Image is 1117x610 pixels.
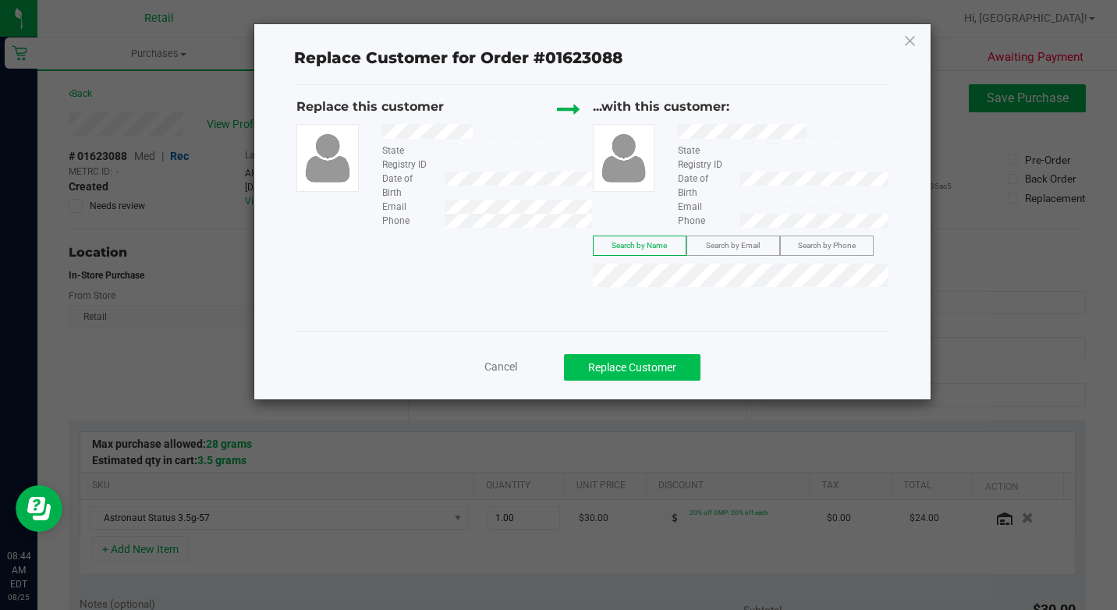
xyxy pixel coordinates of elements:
span: Search by Email [706,241,760,250]
span: ...with this customer: [593,99,729,114]
div: Email [371,200,445,214]
span: Search by Phone [798,241,856,250]
img: user-icon.png [597,131,651,185]
div: Date of Birth [666,172,740,200]
div: Date of Birth [371,172,445,200]
img: user-icon.png [300,131,355,185]
span: Replace this customer [296,99,444,114]
div: State Registry ID [666,144,740,172]
div: Phone [666,214,740,228]
span: Replace Customer for Order #01623088 [285,45,632,72]
span: Cancel [484,360,517,373]
iframe: Resource center [16,485,62,532]
div: State Registry ID [371,144,445,172]
div: Phone [371,214,445,228]
span: Search by Name [612,241,667,250]
div: Email [666,200,740,214]
button: Replace Customer [564,354,700,381]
